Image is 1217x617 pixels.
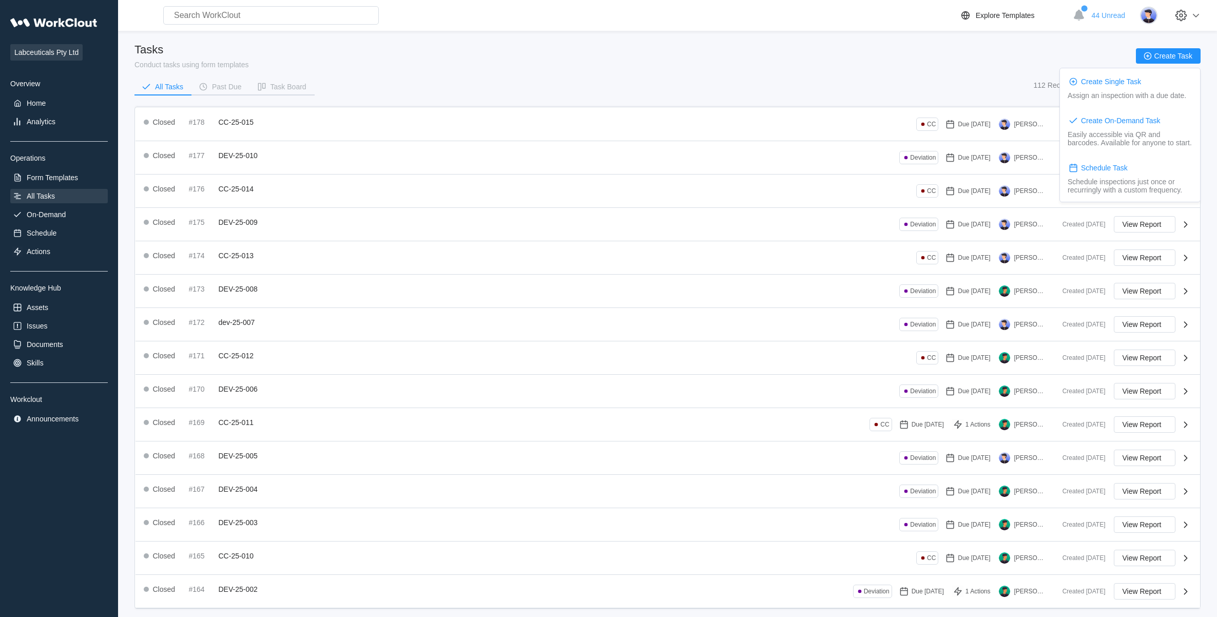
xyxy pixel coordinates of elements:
[27,173,78,182] div: Form Templates
[1114,450,1175,466] button: View Report
[1014,488,1046,495] div: [PERSON_NAME]
[1034,81,1074,89] div: 112 Records
[927,254,936,261] div: CC
[1123,421,1162,428] span: View Report
[880,421,889,428] div: CC
[219,352,254,360] span: CC-25-012
[1140,7,1157,24] img: user-5.png
[219,185,254,193] span: CC-25-014
[1123,254,1162,261] span: View Report
[219,118,254,126] span: CC-25-015
[1154,52,1192,60] span: Create Task
[153,518,176,527] div: Closed
[927,554,936,562] div: CC
[864,588,890,595] div: Deviation
[1014,287,1046,295] div: [PERSON_NAME]
[219,385,258,393] span: DEV-25-006
[999,586,1010,597] img: user.png
[1054,254,1106,261] div: Created [DATE]
[999,385,1010,397] img: user.png
[189,518,215,527] div: #166
[910,154,936,161] div: Deviation
[10,300,108,315] a: Assets
[958,154,990,161] div: Due [DATE]
[219,418,254,427] span: CC-25-011
[153,552,176,560] div: Closed
[1054,221,1106,228] div: Created [DATE]
[219,285,258,293] span: DEV-25-008
[27,415,79,423] div: Announcements
[999,419,1010,430] img: user.png
[1054,354,1106,361] div: Created [DATE]
[958,121,990,128] div: Due [DATE]
[136,542,1200,575] a: Closed#165CC-25-010CCDue [DATE][PERSON_NAME]Created [DATE]View Report
[134,79,191,94] button: All Tasks
[153,218,176,226] div: Closed
[271,83,306,90] div: Task Board
[136,408,1200,441] a: Closed#169CC-25-011CCDue [DATE]1 Actions[PERSON_NAME]Created [DATE]View Report
[927,187,936,195] div: CC
[1114,550,1175,566] button: View Report
[153,385,176,393] div: Closed
[10,96,108,110] a: Home
[153,318,176,326] div: Closed
[958,254,990,261] div: Due [DATE]
[153,151,176,160] div: Closed
[1123,454,1162,461] span: View Report
[1014,254,1046,261] div: [PERSON_NAME]
[1014,354,1046,361] div: [PERSON_NAME]
[10,319,108,333] a: Issues
[136,508,1200,542] a: Closed#166DEV-25-003DeviationDue [DATE][PERSON_NAME]Created [DATE]View Report
[136,208,1200,241] a: Closed#175DEV-25-009DeviationDue [DATE][PERSON_NAME]Created [DATE]View Report
[1014,554,1046,562] div: [PERSON_NAME]
[27,229,56,237] div: Schedule
[999,119,1010,130] img: user-5.png
[999,452,1010,464] img: user-5.png
[1014,321,1046,328] div: [PERSON_NAME]
[958,521,990,528] div: Due [DATE]
[1123,388,1162,395] span: View Report
[27,322,47,330] div: Issues
[1123,488,1162,495] span: View Report
[1014,154,1046,161] div: [PERSON_NAME]
[1054,388,1106,395] div: Created [DATE]
[27,340,63,349] div: Documents
[912,421,944,428] div: Due [DATE]
[1054,554,1106,562] div: Created [DATE]
[10,80,108,88] div: Overview
[134,61,249,69] div: Conduct tasks using form templates
[136,341,1200,375] a: Closed#171CC-25-012CCDue [DATE][PERSON_NAME]Created [DATE]View Report
[965,421,991,428] div: 1 Actions
[189,185,215,193] div: #176
[10,44,83,61] span: Labceuticals Pty Ltd
[189,452,215,460] div: #168
[910,454,936,461] div: Deviation
[958,287,990,295] div: Due [DATE]
[189,418,215,427] div: #169
[1054,454,1106,461] div: Created [DATE]
[189,218,215,226] div: #175
[219,485,258,493] span: DEV-25-004
[958,454,990,461] div: Due [DATE]
[136,475,1200,508] a: Closed#167DEV-25-004DeviationDue [DATE][PERSON_NAME]Created [DATE]View Report
[958,354,990,361] div: Due [DATE]
[999,319,1010,330] img: user-5.png
[163,6,379,25] input: Search WorkClout
[136,108,1200,141] a: Closed#178CC-25-015CCDue [DATE][PERSON_NAME]Created [DATE]View Report
[999,486,1010,497] img: user.png
[10,114,108,129] a: Analytics
[189,552,215,560] div: #165
[153,118,176,126] div: Closed
[1014,121,1046,128] div: [PERSON_NAME]
[189,585,215,593] div: #164
[1014,454,1046,461] div: [PERSON_NAME]
[212,83,242,90] div: Past Due
[27,99,46,107] div: Home
[958,321,990,328] div: Due [DATE]
[10,189,108,203] a: All Tasks
[153,485,176,493] div: Closed
[219,585,258,593] span: DEV-25-002
[912,588,944,595] div: Due [DATE]
[1123,221,1162,228] span: View Report
[1114,383,1175,399] button: View Report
